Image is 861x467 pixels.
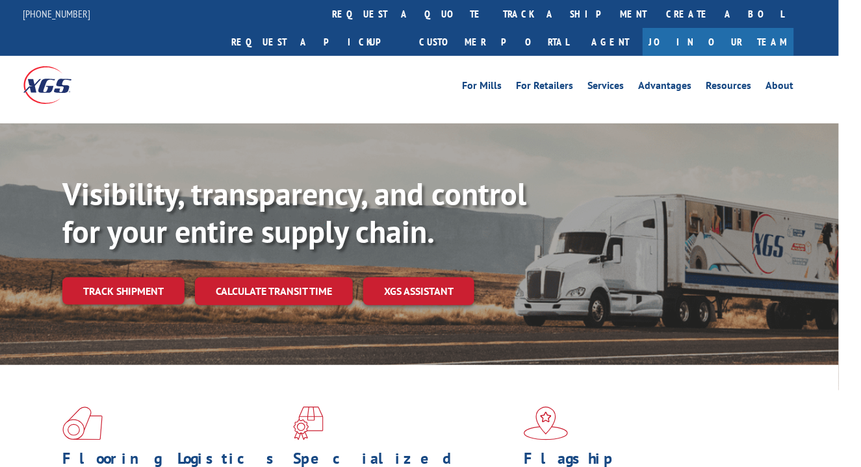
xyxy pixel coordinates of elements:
[410,28,579,56] a: Customer Portal
[517,81,574,95] a: For Retailers
[363,277,474,305] a: XGS ASSISTANT
[463,81,502,95] a: For Mills
[293,407,324,440] img: xgs-icon-focused-on-flooring-red
[524,407,569,440] img: xgs-icon-flagship-distribution-model-red
[639,81,692,95] a: Advantages
[579,28,643,56] a: Agent
[62,173,526,251] b: Visibility, transparency, and control for your entire supply chain.
[62,407,103,440] img: xgs-icon-total-supply-chain-intelligence-red
[706,81,752,95] a: Resources
[643,28,794,56] a: Join Our Team
[766,81,794,95] a: About
[222,28,410,56] a: Request a pickup
[23,7,91,20] a: [PHONE_NUMBER]
[588,81,624,95] a: Services
[62,277,185,305] a: Track shipment
[195,277,353,305] a: Calculate transit time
